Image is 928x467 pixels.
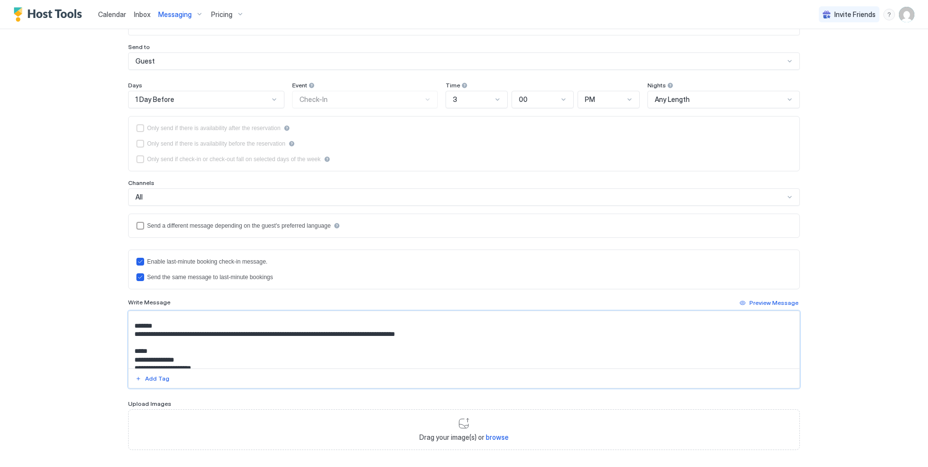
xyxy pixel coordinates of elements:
[147,258,267,265] div: Enable last-minute booking check-in message.
[147,156,321,163] div: Only send if check-in or check-out fall on selected days of the week
[128,82,142,89] span: Days
[136,140,792,148] div: beforeReservation
[899,7,914,22] div: User profile
[128,400,171,407] span: Upload Images
[136,258,792,266] div: lastMinuteMessageEnabled
[446,82,460,89] span: Time
[135,193,143,201] span: All
[292,82,307,89] span: Event
[655,95,690,104] span: Any Length
[158,10,192,19] span: Messaging
[14,7,86,22] a: Host Tools Logo
[883,9,895,20] div: menu
[128,299,170,306] span: Write Message
[419,433,509,442] span: Drag your image(s) or
[834,10,876,19] span: Invite Friends
[129,311,799,368] textarea: Input Field
[453,95,457,104] span: 3
[585,95,595,104] span: PM
[135,57,155,66] span: Guest
[136,155,792,163] div: isLimited
[136,273,792,281] div: lastMinuteMessageIsTheSame
[145,374,169,383] div: Add Tag
[147,125,281,132] div: Only send if there is availability after the reservation
[147,274,273,281] div: Send the same message to last-minute bookings
[147,222,331,229] div: Send a different message depending on the guest's preferred language
[647,82,666,89] span: Nights
[749,299,798,307] div: Preview Message
[128,43,150,50] span: Send to
[134,10,150,18] span: Inbox
[738,297,800,309] button: Preview Message
[519,95,528,104] span: 00
[98,9,126,19] a: Calendar
[128,179,154,186] span: Channels
[98,10,126,18] span: Calendar
[211,10,232,19] span: Pricing
[134,9,150,19] a: Inbox
[147,140,285,147] div: Only send if there is availability before the reservation
[136,222,792,230] div: languagesEnabled
[486,433,509,441] span: browse
[136,124,792,132] div: afterReservation
[134,373,171,384] button: Add Tag
[135,95,174,104] span: 1 Day Before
